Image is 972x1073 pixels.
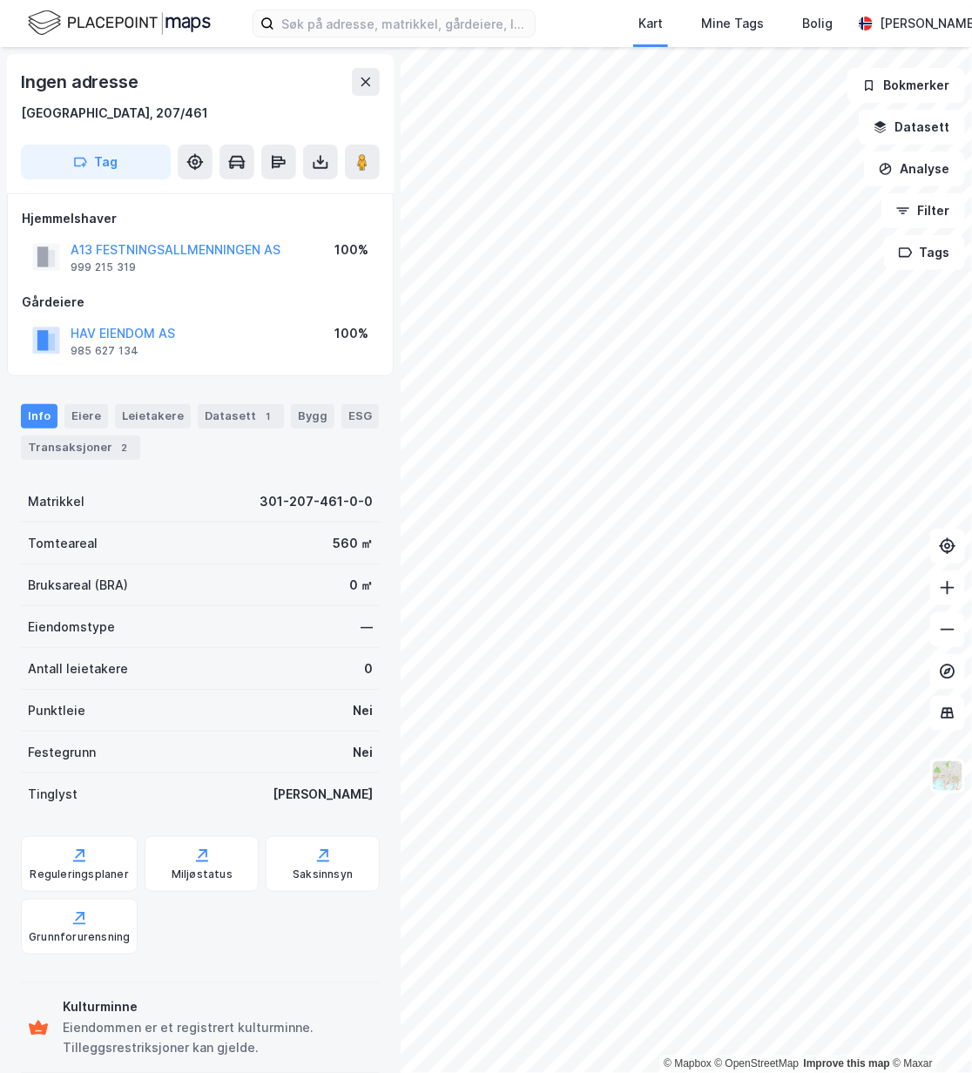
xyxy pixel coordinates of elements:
[885,989,972,1073] div: Kontrollprogram for chat
[260,491,373,512] div: 301-207-461-0-0
[115,404,191,429] div: Leietakere
[28,700,85,721] div: Punktleie
[274,10,535,37] input: Søk på adresse, matrikkel, gårdeiere, leietakere eller personer
[28,491,84,512] div: Matrikkel
[341,404,379,429] div: ESG
[63,997,373,1018] div: Kulturminne
[172,867,233,881] div: Miljøstatus
[21,68,141,96] div: Ingen adresse
[21,435,140,460] div: Transaksjoner
[333,533,373,554] div: 560 ㎡
[804,1058,890,1070] a: Improve this map
[847,68,965,103] button: Bokmerker
[353,742,373,763] div: Nei
[198,404,284,429] div: Datasett
[885,989,972,1073] iframe: Chat Widget
[71,260,136,274] div: 999 215 319
[28,742,96,763] div: Festegrunn
[22,208,379,229] div: Hjemmelshaver
[334,240,368,260] div: 100%
[364,658,373,679] div: 0
[291,404,334,429] div: Bygg
[701,13,764,34] div: Mine Tags
[334,323,368,344] div: 100%
[881,193,965,228] button: Filter
[116,439,133,456] div: 2
[353,700,373,721] div: Nei
[28,8,211,38] img: logo.f888ab2527a4732fd821a326f86c7f29.svg
[864,152,965,186] button: Analyse
[802,13,833,34] div: Bolig
[21,404,57,429] div: Info
[664,1058,712,1070] a: Mapbox
[28,533,98,554] div: Tomteareal
[638,13,663,34] div: Kart
[931,759,964,793] img: Z
[28,617,115,638] div: Eiendomstype
[30,867,129,881] div: Reguleringsplaner
[28,575,128,596] div: Bruksareal (BRA)
[71,344,138,358] div: 985 627 134
[859,110,965,145] button: Datasett
[349,575,373,596] div: 0 ㎡
[715,1058,800,1070] a: OpenStreetMap
[28,658,128,679] div: Antall leietakere
[22,292,379,313] div: Gårdeiere
[293,867,353,881] div: Saksinnsyn
[884,235,965,270] button: Tags
[273,784,373,805] div: [PERSON_NAME]
[63,1018,373,1060] div: Eiendommen er et registrert kulturminne. Tilleggsrestriksjoner kan gjelde.
[21,145,171,179] button: Tag
[28,784,78,805] div: Tinglyst
[21,103,208,124] div: [GEOGRAPHIC_DATA], 207/461
[29,930,130,944] div: Grunnforurensning
[64,404,108,429] div: Eiere
[260,408,277,425] div: 1
[361,617,373,638] div: —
